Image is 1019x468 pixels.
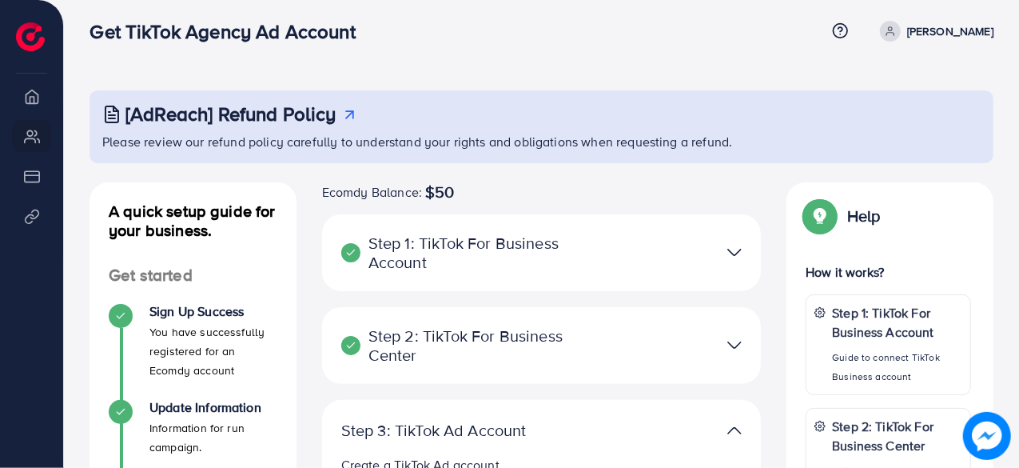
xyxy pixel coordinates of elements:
[341,421,600,440] p: Step 3: TikTok Ad Account
[16,22,45,51] img: logo
[149,418,277,457] p: Information for run campaign.
[832,303,962,342] p: Step 1: TikTok For Business Account
[149,400,277,415] h4: Update Information
[322,182,422,202] span: Ecomdy Balance:
[832,348,962,386] p: Guide to connect TikTok Business account
[90,202,297,240] h4: A quick setup guide for your business.
[847,206,881,226] p: Help
[727,241,742,264] img: TikTok partner
[874,21,993,42] a: [PERSON_NAME]
[425,182,454,202] span: $50
[832,417,962,455] p: Step 2: TikTok For Business Center
[90,304,297,400] li: Sign Up Success
[727,334,742,357] img: TikTok partner
[727,419,742,442] img: TikTok partner
[102,132,984,151] p: Please review our refund policy carefully to understand your rights and obligations when requesti...
[806,202,834,230] img: Popup guide
[90,266,297,286] h4: Get started
[341,326,600,365] p: Step 2: TikTok For Business Center
[907,22,993,41] p: [PERSON_NAME]
[806,262,971,282] p: How it works?
[125,102,336,126] h3: [AdReach] Refund Policy
[963,412,1011,460] img: image
[90,20,368,43] h3: Get TikTok Agency Ad Account
[149,322,277,380] p: You have successfully registered for an Ecomdy account
[149,304,277,319] h4: Sign Up Success
[341,234,600,272] p: Step 1: TikTok For Business Account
